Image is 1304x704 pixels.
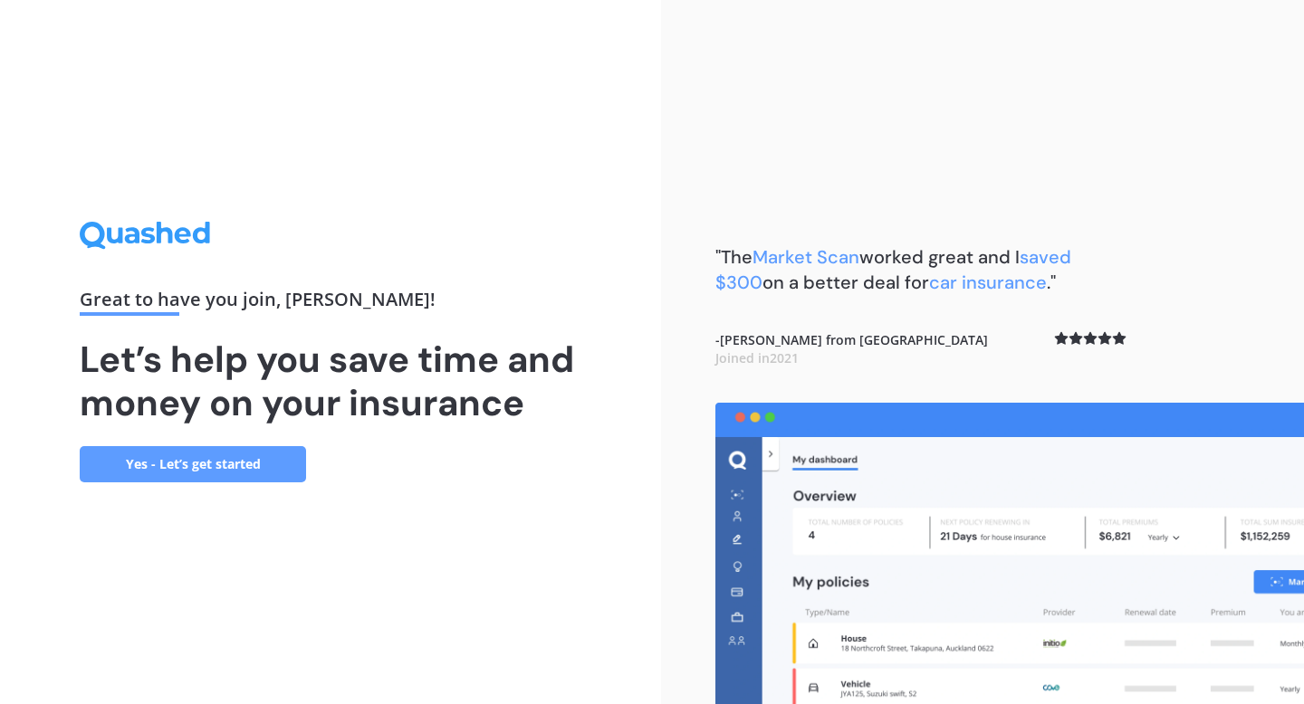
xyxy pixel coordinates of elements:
[715,349,799,366] span: Joined in 2021
[715,245,1071,294] span: saved $300
[80,446,306,482] a: Yes - Let’s get started
[929,271,1047,294] span: car insurance
[80,290,581,316] div: Great to have you join , [PERSON_NAME] !
[715,403,1304,704] img: dashboard.webp
[753,245,859,269] span: Market Scan
[80,338,581,424] h1: Let’s help you save time and money on your insurance
[715,245,1071,294] b: "The worked great and I on a better deal for ."
[715,331,988,366] b: - [PERSON_NAME] from [GEOGRAPHIC_DATA]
